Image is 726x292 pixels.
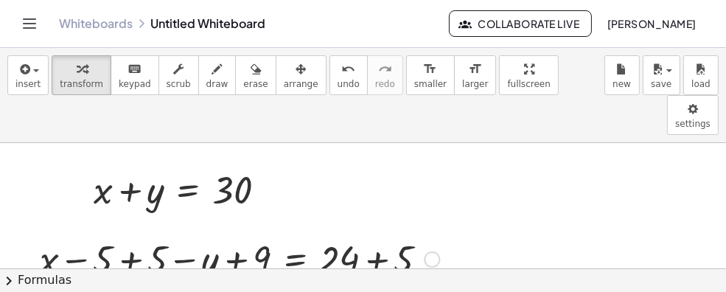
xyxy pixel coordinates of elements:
[454,55,496,95] button: format_sizelarger
[651,79,671,89] span: save
[15,79,41,89] span: insert
[449,10,592,37] button: Collaborate Live
[111,55,159,95] button: keyboardkeypad
[683,55,719,95] button: load
[18,12,41,35] button: Toggle navigation
[375,79,395,89] span: redo
[462,79,488,89] span: larger
[643,55,680,95] button: save
[128,60,142,78] i: keyboard
[167,79,191,89] span: scrub
[612,79,631,89] span: new
[367,55,403,95] button: redoredo
[607,17,697,30] span: [PERSON_NAME]
[341,60,355,78] i: undo
[243,79,268,89] span: erase
[338,79,360,89] span: undo
[235,55,276,95] button: erase
[507,79,550,89] span: fullscreen
[60,79,103,89] span: transform
[7,55,49,95] button: insert
[468,60,482,78] i: format_size
[206,79,228,89] span: draw
[378,60,392,78] i: redo
[119,79,151,89] span: keypad
[461,17,579,30] span: Collaborate Live
[52,55,111,95] button: transform
[423,60,437,78] i: format_size
[691,79,711,89] span: load
[414,79,447,89] span: smaller
[284,79,318,89] span: arrange
[59,16,133,31] a: Whiteboards
[499,55,558,95] button: fullscreen
[604,55,640,95] button: new
[667,95,719,135] button: settings
[276,55,327,95] button: arrange
[406,55,455,95] button: format_sizesmaller
[198,55,237,95] button: draw
[595,10,708,37] button: [PERSON_NAME]
[675,119,711,129] span: settings
[329,55,368,95] button: undoundo
[158,55,199,95] button: scrub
